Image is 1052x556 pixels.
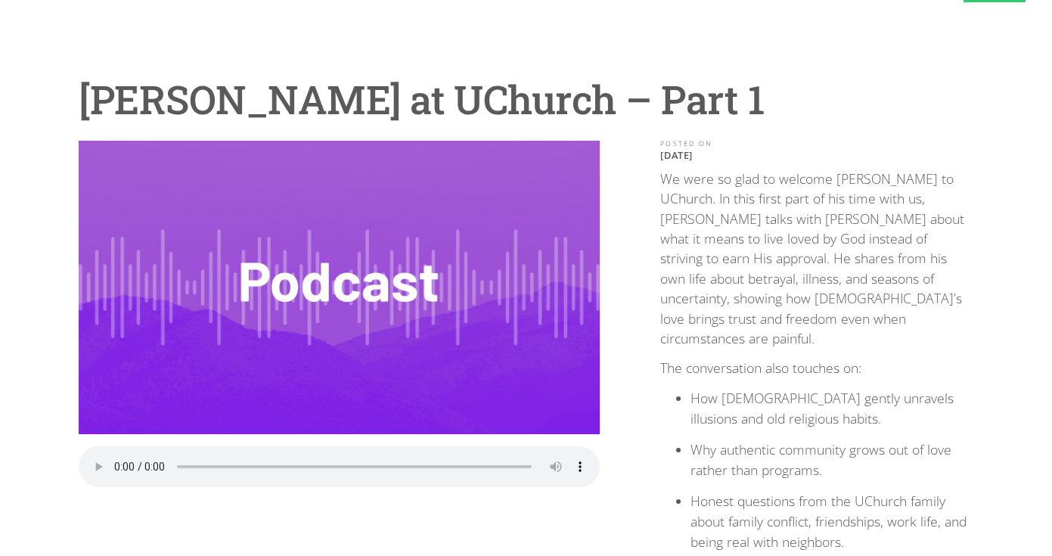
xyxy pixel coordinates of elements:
[690,491,973,553] li: Honest questions from the UChurch family about family conflict, friendships, work life, and being...
[690,388,973,430] li: How [DEMOGRAPHIC_DATA] gently unravels illusions and old religious habits.
[660,149,973,161] p: [DATE]
[79,446,600,487] audio: Your browser does not support the audio element.
[690,440,973,481] li: Why authentic community grows out of love rather than programs.
[660,358,973,377] p: The conversation also touches on:
[79,78,973,121] h1: [PERSON_NAME] at UChurch – Part 1
[660,169,973,349] p: We were so glad to welcome [PERSON_NAME] to UChurch. In this first part of his time with us, [PER...
[79,141,600,434] img: Wayne Jacobsen at UChurch – Part 1
[660,141,973,148] div: POSTED ON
